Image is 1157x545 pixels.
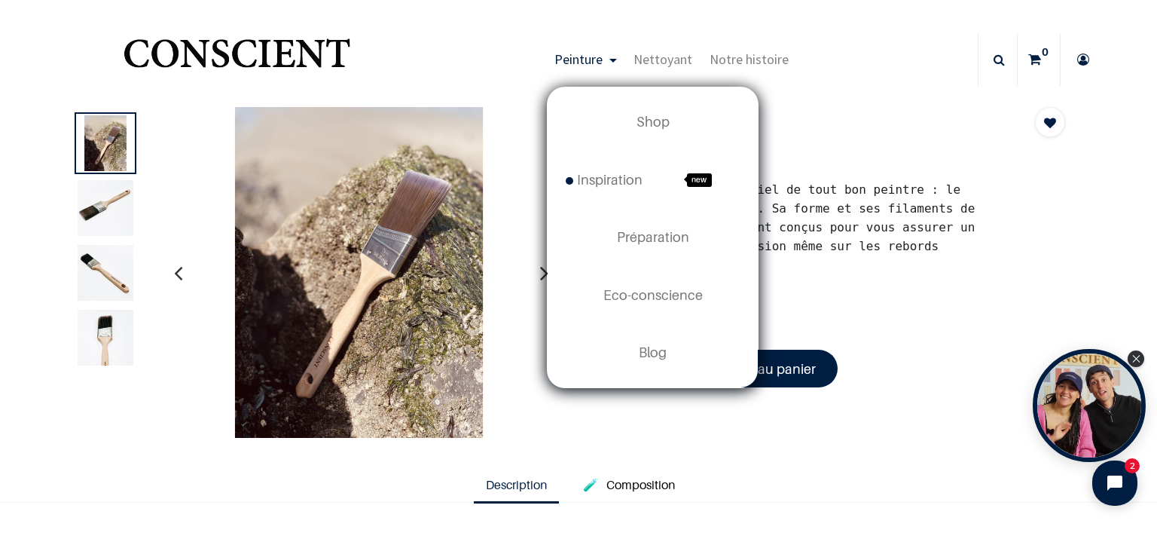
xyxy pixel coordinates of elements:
span: Inspiration [566,172,643,188]
font: Ajouter au panier [710,361,816,377]
div: Close Tolstoy widget [1128,351,1144,367]
span: Blog [639,344,667,360]
a: Ajouter au panier [688,350,838,387]
div: Open Tolstoy widget [1033,349,1146,462]
span: Eco-conscience [603,287,703,303]
a: 0 [1018,33,1060,86]
span: Description [486,477,547,492]
sup: 0 [1038,44,1052,60]
span: Nettoyant [633,51,692,68]
img: Product image [78,115,133,171]
span: Shop [637,114,670,130]
span: Add to wishlist [1044,114,1056,132]
img: Product image [78,245,133,301]
a: Peinture [546,33,625,86]
span: new [687,173,712,187]
h1: Pinceau [578,107,992,133]
div: Tolstoy bubble widget [1033,349,1146,462]
img: Product image [193,107,524,439]
img: Product image [78,180,133,236]
img: Conscient [121,30,353,90]
span: Préparation [617,229,689,245]
span: 🧪 [583,477,598,492]
span: Composition [606,477,675,492]
span: Peinture [554,51,603,68]
img: Product image [78,310,133,366]
button: Add to wishlist [1035,107,1065,137]
a: Logo of Conscient [121,30,353,90]
span: L’élément essentiel de tout bon peintre : le pinceau biseauté. Sa forme et ses filaments de haute... [641,182,975,272]
div: Open Tolstoy [1033,349,1146,462]
iframe: Tidio Chat [1079,448,1150,519]
span: Notre histoire [710,51,789,68]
